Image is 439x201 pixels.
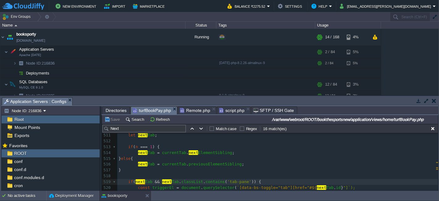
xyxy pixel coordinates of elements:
[13,167,27,172] a: conf.d
[217,22,315,29] div: Tags
[104,2,127,10] button: Import
[235,185,237,190] span: (
[189,150,198,155] span: next
[25,61,56,66] span: 216836
[102,138,112,144] div: 512
[162,162,186,166] span: currentTab
[19,53,41,57] span: Apache [DATE]
[232,150,235,155] span: ;
[336,185,341,190] span: id
[13,68,17,78] img: AMDAwAAAACH5BAEAAAAALAAAAAABAAEAAAICRAEAOw==
[119,168,121,172] span: }
[325,78,337,91] div: 12 / 84
[150,144,153,149] span: 1
[138,133,148,137] span: next
[26,93,42,98] span: Node ID:
[26,61,42,66] span: Node ID:
[145,179,152,184] span: Tab
[102,179,112,185] div: 519
[148,133,155,137] span: Tab
[106,107,127,114] span: Directories
[341,185,343,190] span: }
[278,2,304,10] button: Settings
[133,144,136,149] span: (
[172,179,179,184] span: Tab
[102,156,112,162] div: 515
[189,162,242,166] span: previousElementSibling
[325,46,335,58] div: 2 / 84
[13,58,17,68] img: AMDAwAAAACH5BAEAAAAALAAAAAABAAEAAAICRAEAOw==
[136,144,138,149] span: n
[317,185,326,190] span: next
[217,106,251,114] li: /var/www/webroot/ROOT/bookthesportsnew/application/views/template/home/script.php
[155,133,157,137] span: ;
[347,29,367,45] div: 4%
[148,162,155,166] span: Tab
[325,58,333,68] div: 2 / 84
[347,58,367,68] div: 5%
[16,31,36,37] a: booksporty
[121,156,131,161] span: else
[16,37,45,44] a: [DOMAIN_NAME]
[133,2,166,10] button: Marketplace
[8,143,28,148] span: Favorites
[326,185,333,190] span: Tab
[15,25,17,26] img: AMDAwAAAACH5BAEAAAAALAAAAAABAAEAAAICRAEAOw==
[25,61,56,66] a: Node ID:216836
[25,71,50,76] a: Deployments
[4,98,66,105] span: Application Servers : Configs
[253,107,294,114] span: SFTP / SSH Gate
[157,150,160,155] span: =
[102,191,112,197] div: 521
[133,179,136,184] span: (
[13,151,28,156] a: ROOT
[201,185,203,190] span: .
[186,150,189,155] span: .
[13,183,24,188] a: cron
[49,193,94,199] button: Deployment Manager
[311,2,329,10] button: Help
[104,117,122,122] button: Save
[242,162,244,166] span: ;
[8,78,17,91] img: AMDAwAAAACH5BAEAAAAALAAAAAABAAEAAAICRAEAOw==
[0,29,5,45] img: AMDAwAAAACH5BAEAAAAALAAAAAABAAEAAAICRAEAOw==
[162,150,186,155] span: currentTab
[227,179,251,184] span: 'tab-pane'
[178,106,216,114] li: /var/www/webroot/ROOT/bookthesportsnew/application/controllers/Remote.php
[343,185,355,190] span: "]`);
[203,179,206,184] span: .
[6,29,14,45] img: AMDAwAAAACH5BAEAAAAALAAAAAABAAEAAAICRAEAOw==
[17,68,25,78] img: AMDAwAAAACH5BAEAAAAALAAAAAABAAEAAAICRAEAOw==
[198,150,232,155] span: ElementSibling
[225,179,227,184] span: (
[13,117,25,122] a: Root
[4,46,8,58] img: AMDAwAAAACH5BAEAAAAALAAAAAABAAEAAAICRAEAOw==
[180,107,210,114] span: Remote.php
[138,185,150,190] span: const
[340,2,433,10] button: [EMAIL_ADDRESS][PERSON_NAME][DOMAIN_NAME]
[252,179,261,184] span: )) {
[128,133,135,137] span: let
[186,29,216,45] div: Running
[102,193,128,199] button: booksporty
[153,144,160,149] span: ) {
[316,22,381,29] div: Usage
[13,159,23,164] span: conf
[206,179,225,184] span: contains
[131,106,177,114] li: /var/www/webroot/ROOT/bookthesportsnew/application/views/home/turfBookPay.php
[216,126,237,131] label: Match case
[246,126,257,131] label: Regex
[13,125,41,130] span: Mount Points
[19,47,55,52] span: Application Servers
[325,91,335,101] div: 12 / 84
[219,61,265,65] span: [DATE]-php-8.2.26-almalinux-9
[19,79,48,84] a: SQL DatabasesMySQL CE 9.1.0
[13,91,17,101] img: AMDAwAAAACH5BAEAAAAALAAAAAABAAEAAAICRAEAOw==
[237,185,317,190] span: `[data-bs-toggle="tab"][href="#${
[13,175,45,180] a: conf.modules.d
[140,144,147,149] span: ===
